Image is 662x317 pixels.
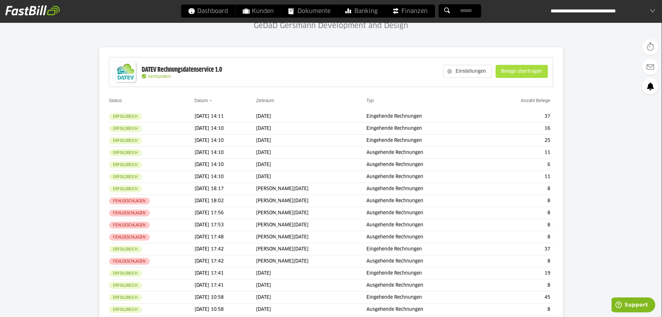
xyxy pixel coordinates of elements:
td: 8 [486,279,553,292]
td: [DATE] 14:10 [195,123,256,135]
td: [DATE] [256,159,367,171]
td: Ausgehende Rechnungen [366,219,486,231]
td: [DATE] [256,147,367,159]
td: [DATE] 14:10 [195,159,256,171]
td: Eingehende Rechnungen [366,135,486,147]
a: Anzahl Belege [521,98,550,103]
sl-button: Einstellungen [443,65,492,78]
td: [DATE] [256,111,367,123]
td: [PERSON_NAME][DATE] [256,231,367,243]
sl-badge: Fehlgeschlagen [109,234,150,241]
a: Banking [338,5,385,18]
td: Ausgehende Rechnungen [366,255,486,267]
span: Finanzen [392,5,428,18]
td: [PERSON_NAME][DATE] [256,207,367,219]
td: 6 [486,159,553,171]
td: Ausgehende Rechnungen [366,195,486,207]
td: [PERSON_NAME][DATE] [256,255,367,267]
sl-badge: Erfolgreich [109,137,142,144]
td: 8 [486,183,553,195]
td: 8 [486,231,553,243]
span: Dokumente [288,5,331,18]
sl-badge: Erfolgreich [109,125,142,132]
sl-badge: Erfolgreich [109,270,142,277]
td: 45 [486,292,553,304]
td: Eingehende Rechnungen [366,267,486,279]
a: Dokumente [281,5,338,18]
td: Ausgehende Rechnungen [366,279,486,292]
td: [DATE] 17:42 [195,255,256,267]
td: [DATE] [256,171,367,183]
span: Verbunden [148,75,171,79]
span: Banking [345,5,378,18]
a: Kunden [235,5,281,18]
sl-badge: Erfolgreich [109,149,142,156]
sl-badge: Fehlgeschlagen [109,198,150,204]
td: [DATE] 17:41 [195,279,256,292]
td: [DATE] [256,135,367,147]
td: Eingehende Rechnungen [366,292,486,304]
sl-badge: Erfolgreich [109,186,142,192]
td: [DATE] 14:10 [195,147,256,159]
td: 8 [486,304,553,316]
td: [DATE] 17:48 [195,231,256,243]
td: [DATE] [256,292,367,304]
td: 8 [486,195,553,207]
td: [PERSON_NAME][DATE] [256,219,367,231]
td: Eingehende Rechnungen [366,111,486,123]
img: fastbill_logo_white.png [5,5,60,16]
img: sort_desc.gif [209,100,214,101]
td: [PERSON_NAME][DATE] [256,243,367,255]
td: Eingehende Rechnungen [366,123,486,135]
td: [DATE] [256,267,367,279]
td: [DATE] 10:58 [195,292,256,304]
span: Kunden [243,5,274,18]
td: 8 [486,255,553,267]
td: 8 [486,207,553,219]
td: [DATE] 14:10 [195,135,256,147]
td: [DATE] 10:58 [195,304,256,316]
sl-badge: Erfolgreich [109,294,142,301]
td: [DATE] [256,279,367,292]
td: [PERSON_NAME][DATE] [256,183,367,195]
sl-badge: Fehlgeschlagen [109,258,150,265]
a: Datum [195,98,208,103]
td: 37 [486,111,553,123]
td: Ausgehende Rechnungen [366,304,486,316]
td: 11 [486,171,553,183]
td: 16 [486,123,553,135]
td: 37 [486,243,553,255]
td: 19 [486,267,553,279]
td: [DATE] 18:02 [195,195,256,207]
td: Ausgehende Rechnungen [366,183,486,195]
td: [DATE] 17:56 [195,207,256,219]
a: Status [109,98,122,103]
td: Ausgehende Rechnungen [366,207,486,219]
img: DATEV-Datenservice Logo [113,59,139,85]
td: Ausgehende Rechnungen [366,159,486,171]
sl-badge: Erfolgreich [109,306,142,313]
td: [DATE] 18:17 [195,183,256,195]
td: 25 [486,135,553,147]
td: [PERSON_NAME][DATE] [256,195,367,207]
td: Eingehende Rechnungen [366,243,486,255]
sl-badge: Fehlgeschlagen [109,210,150,217]
td: Ausgehende Rechnungen [366,231,486,243]
td: [DATE] 17:53 [195,219,256,231]
sl-badge: Erfolgreich [109,282,142,289]
td: Ausgehende Rechnungen [366,171,486,183]
div: DATEV Rechnungsdatenservice 1.0 [142,66,222,74]
td: [DATE] 17:41 [195,267,256,279]
a: Finanzen [385,5,435,18]
span: Dashboard [188,5,228,18]
a: Typ [366,98,374,103]
a: Dashboard [181,5,235,18]
td: [DATE] 17:42 [195,243,256,255]
td: 11 [486,147,553,159]
sl-badge: Erfolgreich [109,113,142,120]
td: [DATE] 14:11 [195,111,256,123]
a: Zeitraum [256,98,274,103]
sl-badge: Erfolgreich [109,161,142,168]
sl-badge: Erfolgreich [109,246,142,253]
